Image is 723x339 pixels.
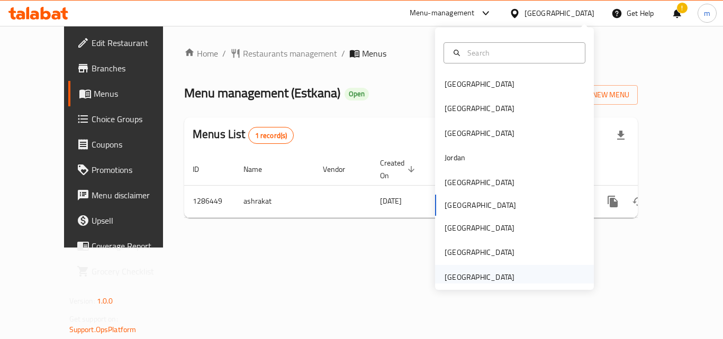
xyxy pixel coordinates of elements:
span: Add New Menu [564,88,629,102]
div: Menu-management [410,7,475,20]
div: [GEOGRAPHIC_DATA] [445,271,514,283]
div: [GEOGRAPHIC_DATA] [445,177,514,188]
input: Search [463,47,579,59]
a: Coupons [68,132,185,157]
a: Support.OpsPlatform [69,323,137,336]
nav: breadcrumb [184,47,638,60]
h2: Menus List [193,126,294,144]
span: m [704,7,710,19]
div: [GEOGRAPHIC_DATA] [445,127,514,139]
a: Menu disclaimer [68,182,185,208]
button: Change Status [626,189,651,214]
span: Grocery Checklist [92,265,176,278]
span: ID [193,163,213,176]
span: Name [243,163,276,176]
a: Branches [68,56,185,81]
span: Restaurants management [243,47,337,60]
span: Promotions [92,163,176,176]
span: [DATE] [380,194,402,208]
span: Get support on: [69,312,118,326]
span: 1 record(s) [249,131,294,141]
span: Vendor [323,163,359,176]
span: Choice Groups [92,113,176,125]
span: Branches [92,62,176,75]
span: Coupons [92,138,176,151]
a: Promotions [68,157,185,182]
span: Menu management ( Estkana ) [184,81,340,105]
span: Menus [94,87,176,100]
div: [GEOGRAPHIC_DATA] [445,78,514,90]
li: / [341,47,345,60]
a: Coverage Report [68,233,185,259]
a: Home [184,47,218,60]
a: Menus [68,81,185,106]
a: Choice Groups [68,106,185,132]
span: Edit Restaurant [92,36,176,49]
div: Total records count [248,127,294,144]
li: / [222,47,226,60]
span: Coverage Report [92,240,176,252]
a: Upsell [68,208,185,233]
a: Restaurants management [230,47,337,60]
span: Menu disclaimer [92,189,176,201]
div: Export file [608,123,634,148]
td: 1286449 [184,185,235,217]
div: [GEOGRAPHIC_DATA] [525,7,594,19]
button: Add New Menu [556,85,638,105]
td: ashrakat [235,185,314,217]
div: [GEOGRAPHIC_DATA] [445,222,514,234]
span: 1.0.0 [97,294,113,308]
span: Menus [362,47,386,60]
span: Version: [69,294,95,308]
div: Jordan [445,152,465,163]
a: Grocery Checklist [68,259,185,284]
div: [GEOGRAPHIC_DATA] [445,246,514,258]
span: Open [345,89,369,98]
div: [GEOGRAPHIC_DATA] [445,103,514,114]
span: Upsell [92,214,176,227]
span: Created On [380,157,418,182]
button: more [600,189,626,214]
a: Edit Restaurant [68,30,185,56]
